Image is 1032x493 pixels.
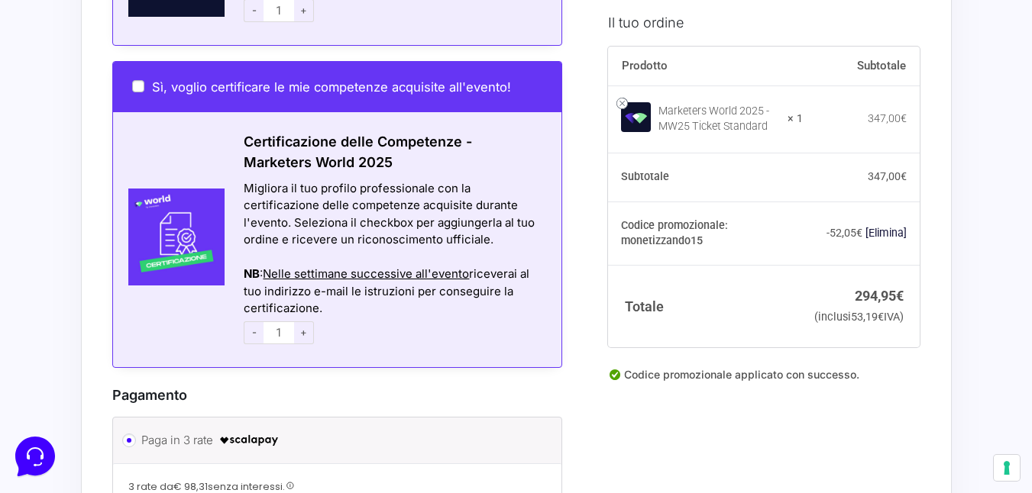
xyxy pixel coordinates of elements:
span: Nelle settimane successive all'evento [263,266,469,281]
span: € [856,227,862,239]
span: Le tue conversazioni [24,61,130,73]
p: Messaggi [132,374,173,388]
bdi: 347,00 [868,112,907,124]
a: Rimuovi il codice promozionale monetizzando15 [865,227,907,239]
img: scalapay-logo-black.png [218,431,280,449]
span: € [896,288,904,304]
a: Apri Centro Assistenza [163,189,281,201]
button: Aiuto [199,353,293,388]
div: Azioni del messaggio [244,249,542,266]
div: Marketers World 2025 - MW25 Ticket Standard [658,104,778,134]
span: Sì, voglio certificare le mie competenze acquisite all'evento! [152,79,511,95]
span: Inizia una conversazione [99,137,225,150]
th: Prodotto [608,46,803,85]
button: Inizia una conversazione [24,128,281,159]
button: Messaggi [106,353,200,388]
label: Paga in 3 rate [141,429,529,452]
span: 52,05 [830,227,862,239]
span: € [878,310,884,323]
td: - [803,201,920,266]
th: Codice promozionale: monetizzando15 [608,201,803,266]
th: Totale [608,265,803,346]
input: Sì, voglio certificare le mie competenze acquisite all'evento! [132,80,144,92]
h2: Ciao da Marketers 👋 [12,12,257,37]
span: € [901,170,907,182]
bdi: 294,95 [855,288,904,304]
iframe: Customerly Messenger Launcher [12,433,58,479]
button: Home [12,353,106,388]
img: dark [49,85,79,116]
button: Le tue preferenze relative al consenso per le tecnologie di tracciamento [994,455,1020,481]
input: 1 [264,321,294,344]
strong: × 1 [788,111,803,127]
bdi: 347,00 [868,170,907,182]
div: Migliora il tuo profilo professionale con la certificazione delle competenze acquisite durante l'... [244,180,542,249]
img: dark [73,85,104,116]
span: 53,19 [851,310,884,323]
small: (inclusi IVA) [814,310,904,323]
p: Home [46,374,72,388]
p: Aiuto [235,374,257,388]
img: Certificazione-MW24-300x300-1.jpg [113,188,225,285]
div: Codice promozionale applicato con successo. [608,366,920,395]
input: Cerca un articolo... [34,222,250,237]
img: Marketers World 2025 - MW25 Ticket Standard [621,101,651,131]
th: Subtotale [803,46,920,85]
span: Trova una risposta [24,189,119,201]
th: Subtotale [608,153,803,201]
span: + [294,321,314,344]
h3: Il tuo ordine [608,11,920,32]
strong: NB [244,266,260,281]
div: : riceverai al tuo indirizzo e-mail le istruzioni per conseguire la certificazione. [244,266,542,317]
img: dark [24,85,55,116]
h3: Pagamento [112,385,563,405]
span: Certificazione delle Competenze - Marketers World 2025 [244,134,472,170]
span: € [901,112,907,124]
span: - [244,321,264,344]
